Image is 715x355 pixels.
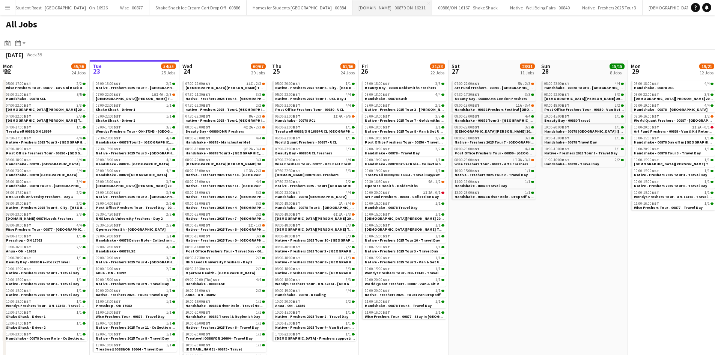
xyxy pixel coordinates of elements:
[256,115,261,118] span: 2/3
[182,92,266,103] div: 07:30-21:30BST3/3Native - Freshers 2025 Tour 3 - [GEOGRAPHIC_DATA] Day 3
[256,125,261,129] span: 2/3
[615,115,620,118] span: 1/1
[704,125,710,129] span: 0/1
[472,125,480,130] span: BST
[185,82,211,86] span: 07:00-22:00
[77,104,82,107] span: 3/3
[93,81,177,92] div: 06:00-18:00BST2/2Native - Freshers 2025 Tour 7 - [GEOGRAPHIC_DATA] Day 1
[185,104,211,107] span: 07:30-22:30
[704,115,710,118] span: 1/2
[365,115,390,118] span: 08:00-18:00
[346,93,351,97] span: 4/4
[96,93,121,97] span: 07:00-22:00
[631,103,715,114] div: 09:00-19:00BST4/4Handshake - 00878 - [GEOGRAPHIC_DATA]
[562,81,569,86] span: BST
[24,136,31,140] span: BST
[185,96,288,101] span: Native - Freshers 2025 Tour 3 - University of Leeds Day 3
[293,81,300,86] span: BST
[185,114,265,122] a: 07:30-22:30BST8A•2/3native - Freshers 2025 - Tour1 [GEOGRAPHIC_DATA] Hope
[275,96,346,101] span: Native - Freshers 2025 Tour 7 - UCL Day 1
[275,81,355,90] a: 05:00-20:00BST1/1Native - Freshers 2025 Tour 6 - City - [GEOGRAPHIC_DATA]
[96,104,121,107] span: 07:00-22:00
[544,114,624,122] a: 10:00-15:00BST1/1Beauty Bay - 00880 Travel
[256,93,261,97] span: 3/3
[615,93,620,97] span: 3/3
[365,93,390,97] span: 08:00-18:00
[166,136,172,140] span: 4/4
[113,125,121,130] span: BST
[362,114,446,125] div: 08:00-18:00BST3/3Native - Freshers 2025 Tour 7 - Goldsmiths College Freshers Day 1
[362,81,446,92] div: 08:00-18:00BST3/3Beauty Bay - 00880 Goldsmiths Freshers
[634,125,713,133] a: 10:00-20:00BST1I2A•0/1Art Fund Freshers - 00893 - Van & Kit Return Day
[6,104,31,107] span: 07:00-22:00
[293,114,300,119] span: BST
[472,92,480,97] span: BST
[382,103,390,108] span: BST
[634,92,713,101] a: 08:00-22:00BST3/3[DEMOGRAPHIC_DATA][PERSON_NAME] 2025 Tour 2 - 00848 - [GEOGRAPHIC_DATA]
[544,92,624,101] a: 08:00-22:00BST3/3[DEMOGRAPHIC_DATA][PERSON_NAME] 2025 Tour 2 - 00848 - [GEOGRAPHIC_DATA]
[652,81,659,86] span: BST
[435,104,441,107] span: 2/2
[244,125,248,129] span: 4I
[275,92,355,101] a: 05:00-23:00BST4/4Native - Freshers 2025 Tour 7 - UCL Day 1
[634,82,659,86] span: 08:00-18:00
[6,136,31,140] span: 07:30-17:30
[203,81,211,86] span: BST
[652,125,659,130] span: BST
[185,125,211,129] span: 08:00-23:00
[365,96,407,101] span: Handshake - 00878 Bath
[185,129,244,134] span: Beauty Bay - 00880 DMU Freshers
[96,115,121,118] span: 07:00-22:00
[615,82,620,86] span: 4/4
[346,82,351,86] span: 1/1
[544,115,569,118] span: 10:00-15:00
[544,96,689,101] span: Lady Garden 2025 Tour 2 - 00848 - Loughborough University
[634,125,659,129] span: 10:00-20:00
[382,81,390,86] span: BST
[455,118,567,123] span: Handshake - 00878 Tour 3 - Loughborough Freshers Day 1
[96,107,135,112] span: Shake Shack - Driver 1
[435,125,441,129] span: 1/1
[166,115,172,118] span: 1/1
[365,118,482,123] span: Native - Freshers 2025 Tour 7 - Goldsmiths College Freshers Day 1
[275,82,300,86] span: 05:00-20:00
[634,107,707,112] span: Handshake - 00878 - Warwick
[455,129,599,134] span: Lady Garden 2025 Tour 2 - 00848 - University of Bristol
[6,92,86,101] a: 06:00-21:00BST5/5Handshake - 00878 KCL
[275,125,355,133] a: 06:00-21:00BST1/1Treatwell 00888/ON 16664 UCL [GEOGRAPHIC_DATA]
[382,125,390,130] span: BST
[3,103,87,114] div: 07:00-22:00BST3/3[DEMOGRAPHIC_DATA][PERSON_NAME] 2025 Tour 2 - 00848 - [GEOGRAPHIC_DATA]
[455,125,480,129] span: 08:00-22:00
[272,81,356,92] div: 05:00-20:00BST1/1Native - Freshers 2025 Tour 6 - City - [GEOGRAPHIC_DATA]
[544,81,624,90] a: 08:00-23:00BST4/4Handshake - 00878 Tour 3 - [GEOGRAPHIC_DATA] Freshers Day 2
[365,103,444,112] a: 08:00-18:00BST2/2Native - Freshers 2025 Tour 2 - [PERSON_NAME][GEOGRAPHIC_DATA]
[113,103,121,108] span: BST
[704,104,710,107] span: 4/4
[455,92,534,101] a: 07:30-17:30BST3/3Beauty Bay - 00880 Arts London Freshers
[275,136,355,144] a: 06:00-21:00BST1/1World Quant Freshers - 00887 - UCL
[9,0,114,15] button: Student Roost - [GEOGRAPHIC_DATA] - On-16926
[541,92,625,103] div: 08:00-22:00BST3/3[DEMOGRAPHIC_DATA][PERSON_NAME] 2025 Tour 2 - 00848 - [GEOGRAPHIC_DATA]
[452,103,536,114] div: 08:00-18:00BST11A•3/4Handshake - 00878 Freshers Festival [GEOGRAPHIC_DATA]
[455,114,534,122] a: 08:00-18:00BST4/4Handshake - 00878 Tour 3 - [GEOGRAPHIC_DATA] Freshers Day 1
[544,82,569,86] span: 08:00-23:00
[96,85,198,90] span: Native - Freshers 2025 Tour 7 - Aberystwyth University Day 1
[93,125,177,136] div: 07:00-17:00BST3/3Wendys Freshers Tour - ON-17343 - [GEOGRAPHIC_DATA]
[472,103,480,108] span: BST
[185,107,315,112] span: native - Freshers 2025 - Tour1 Leeds Trinity Horsforth Campus
[96,125,121,129] span: 07:00-17:00
[452,136,536,147] div: 08:00-18:00BST3/3Native - Freshers 2025 Tour 7 - [GEOGRAPHIC_DATA] London Day 1
[576,0,643,15] button: Native - Freshers 2025 Tour 3
[149,0,247,15] button: Shake Shack Ice Cream Cart Drop Off - 00886
[3,125,87,136] div: 07:00-17:00BST1/1Treatwell 00888/ON 16664
[631,125,715,136] div: 10:00-20:00BST1I2A•0/1Art Fund Freshers - 00893 - Van & Kit Return Day
[203,125,211,130] span: BST
[562,114,569,119] span: BST
[544,118,590,123] span: Beauty Bay - 00880 Travel
[293,103,300,108] span: BST
[272,103,356,114] div: 05:00-21:00BST4/4Post Office Freshers Tour - 00850 - UCL
[6,81,86,90] a: 05:00-17:00BST2/2Wise Freshers Tour - 00877 - Cov Uni Back Dated Shift 15th
[362,136,446,147] div: 08:00-18:00BST2/2Post Office Freshers Tour - 00850 - Travel Day
[275,125,300,129] span: 06:00-21:00
[525,82,530,86] span: 2/3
